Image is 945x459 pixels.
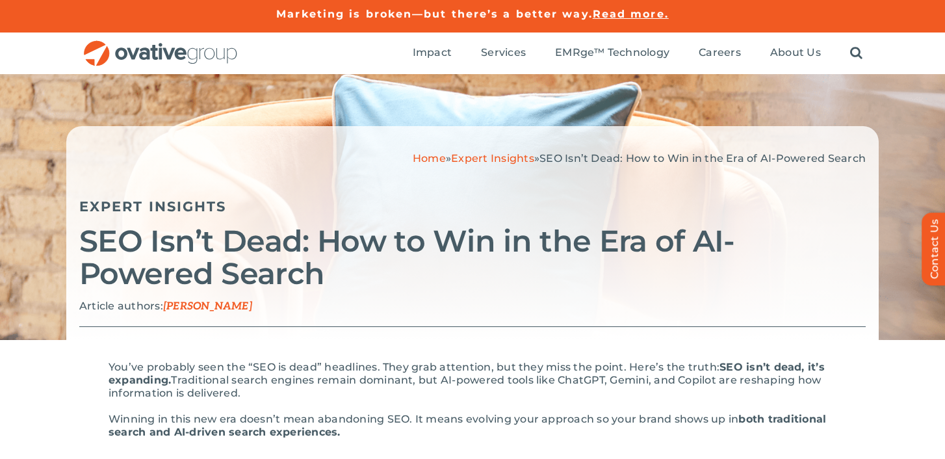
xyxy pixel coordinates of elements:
a: Marketing is broken—but there’s a better way. [276,8,593,20]
span: Impact [413,46,452,59]
span: Careers [699,46,741,59]
a: Read more. [593,8,669,20]
a: Search [850,46,862,60]
span: You’ve probably seen the “SEO is dead” headlines. They grab attention, but they miss the point. H... [109,361,719,373]
a: Home [413,152,446,164]
span: both traditional search and AI-driven search experiences. [109,413,826,438]
p: Article authors: [79,300,866,313]
a: Expert Insights [451,152,534,164]
span: SEO isn’t dead, it’s expanding. [109,361,825,386]
a: Services [481,46,526,60]
span: Services [481,46,526,59]
span: [PERSON_NAME] [163,300,252,313]
span: Traditional search engines remain dominant, but AI-powered tools like ChatGPT, Gemini, and Copilo... [109,374,821,399]
span: SEO Isn’t Dead: How to Win in the Era of AI-Powered Search [539,152,866,164]
a: EMRge™ Technology [555,46,669,60]
h2: SEO Isn’t Dead: How to Win in the Era of AI-Powered Search [79,225,866,290]
span: Winning in this new era doesn’t mean abandoning SEO. It means evolving your approach so your bran... [109,413,738,425]
nav: Menu [413,33,862,74]
span: » » [413,152,866,164]
span: EMRge™ Technology [555,46,669,59]
a: OG_Full_horizontal_RGB [83,39,239,51]
a: Careers [699,46,741,60]
span: About Us [770,46,821,59]
a: About Us [770,46,821,60]
a: Expert Insights [79,198,227,215]
a: Impact [413,46,452,60]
